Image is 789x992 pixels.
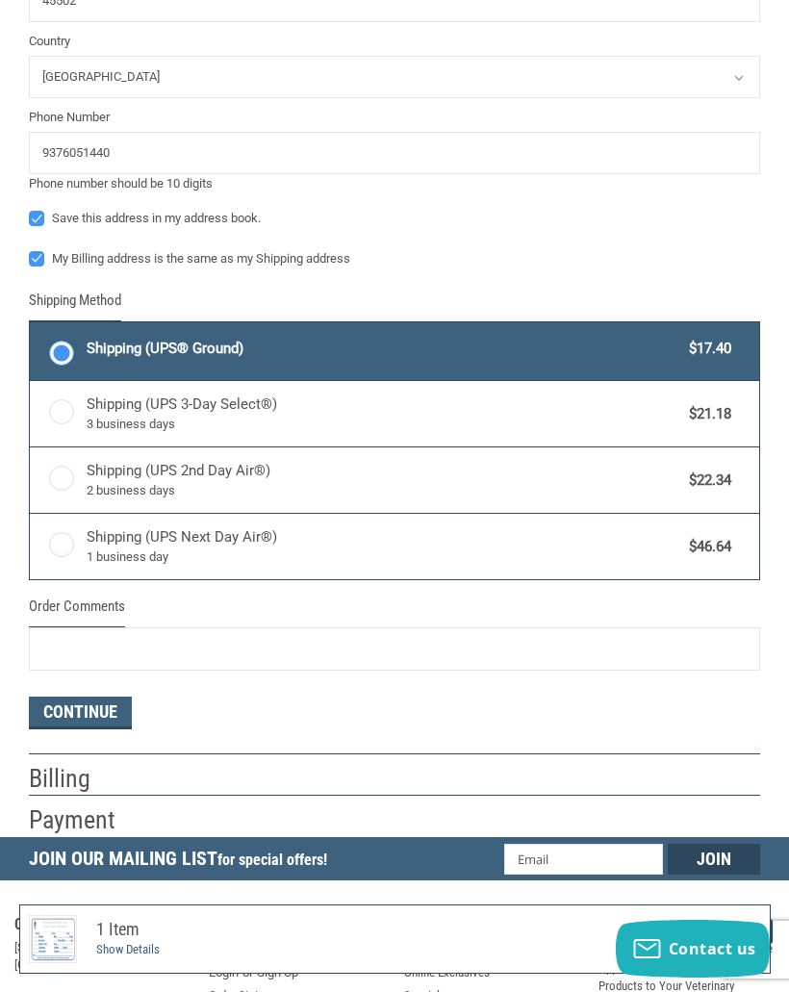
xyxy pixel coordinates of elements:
[668,844,760,875] input: Join
[679,403,731,425] span: $21.18
[679,536,731,558] span: $46.64
[29,804,141,836] h2: Payment
[87,394,680,434] span: Shipping (UPS 3-Day Select®)
[87,415,680,434] span: 3 business days
[29,108,760,127] label: Phone Number
[679,470,731,492] span: $22.34
[669,938,756,959] span: Contact us
[29,290,121,321] legend: Shipping Method
[29,596,125,627] legend: Order Comments
[87,481,680,500] span: 2 business days
[29,32,760,51] label: Country
[428,924,760,954] h3: $49.76
[616,920,770,978] button: Contact us
[96,942,160,956] a: Show Details
[87,526,680,567] span: Shipping (UPS Next Day Air®)
[29,697,132,729] button: Continue
[29,211,760,226] label: Save this address in my address book.
[29,251,760,267] label: My Billing address is the same as my Shipping address
[29,837,337,886] h5: Join Our Mailing List
[504,844,663,875] input: Email
[87,338,680,360] span: Shipping (UPS® Ground)
[29,763,141,795] h2: Billing
[217,851,327,869] span: for special offers!
[14,915,191,939] h5: Contact Us
[30,916,76,962] img: GL-414: Medication Labels
[87,547,680,567] span: 1 business day
[679,338,731,360] span: $17.40
[29,174,760,193] div: Phone number should be 10 digits
[87,460,680,500] span: Shipping (UPS 2nd Day Air®)
[96,919,428,941] h3: 1 Item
